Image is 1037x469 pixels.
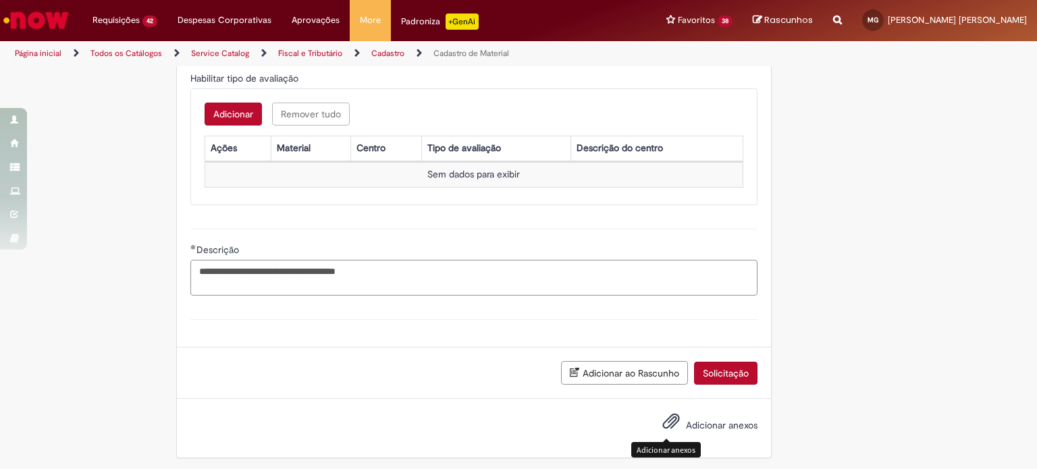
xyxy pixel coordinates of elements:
[10,41,681,66] ul: Trilhas de página
[178,13,271,27] span: Despesas Corporativas
[92,13,140,27] span: Requisições
[718,16,733,27] span: 38
[190,244,196,250] span: Obrigatório Preenchido
[371,48,404,59] a: Cadastro
[753,14,813,27] a: Rascunhos
[868,16,878,24] span: MG
[205,136,271,161] th: Ações
[360,13,381,27] span: More
[1,7,71,34] img: ServiceNow
[422,136,571,161] th: Tipo de avaliação
[271,136,351,161] th: Material
[659,409,683,440] button: Adicionar anexos
[15,48,61,59] a: Página inicial
[686,419,757,431] span: Adicionar anexos
[205,162,743,187] td: Sem dados para exibir
[196,244,242,256] span: Descrição
[571,136,743,161] th: Descrição do centro
[292,13,340,27] span: Aprovações
[631,442,701,458] div: Adicionar anexos
[205,103,262,126] button: Adicionar uma linha para Habilitar tipo de avaliação
[678,13,715,27] span: Favoritos
[433,48,509,59] a: Cadastro de Material
[142,16,157,27] span: 42
[446,13,479,30] p: +GenAi
[190,72,301,84] span: Habilitar tipo de avaliação
[278,48,342,59] a: Fiscal e Tributário
[190,260,757,296] textarea: Descrição
[90,48,162,59] a: Todos os Catálogos
[350,136,421,161] th: Centro
[694,362,757,385] button: Solicitação
[191,48,249,59] a: Service Catalog
[561,361,688,385] button: Adicionar ao Rascunho
[401,13,479,30] div: Padroniza
[764,13,813,26] span: Rascunhos
[888,14,1027,26] span: [PERSON_NAME] [PERSON_NAME]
